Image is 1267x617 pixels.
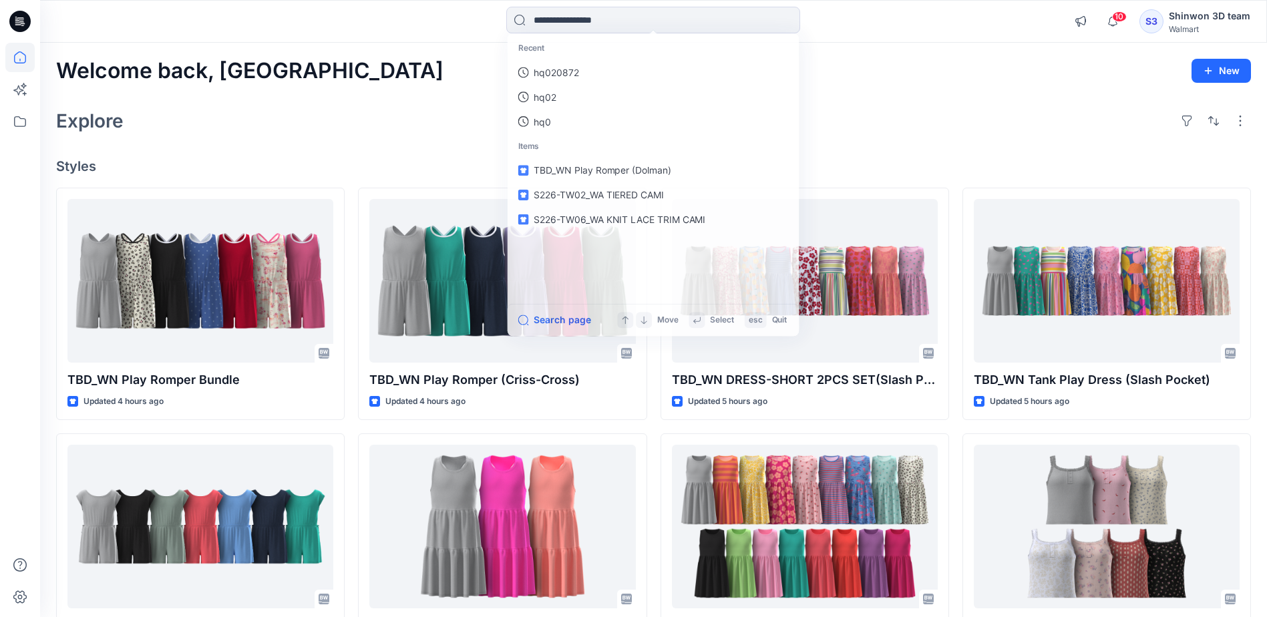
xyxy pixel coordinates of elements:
div: Shinwon 3D team [1169,8,1250,24]
a: TBD_WN DRESS-SHORT 2PCS SET(Slash Pocket) [672,199,938,363]
p: TBD_WN Tank Play Dress (Slash Pocket) [974,371,1240,389]
span: TBD_WN Play Romper (Dolman) [534,164,671,176]
button: New [1192,59,1251,83]
p: Select [710,313,734,327]
p: Updated 5 hours ago [688,395,767,409]
p: Updated 4 hours ago [385,395,466,409]
div: Walmart [1169,24,1250,34]
p: TBD_WN Play Romper (Criss-Cross) [369,371,635,389]
p: hq02 [534,90,556,104]
p: Recent [510,36,796,60]
p: hq020872 [534,65,578,79]
span: S226-TW06_WA KNIT LACE TRIM CAMI [534,214,705,225]
p: hq0 [534,115,551,129]
span: S226-TW02_WA TIERED CAMI [534,189,663,200]
p: TBD_WN DRESS-SHORT 2PCS SET(Slash Pocket) [672,371,938,389]
a: TBD_WN White Space Dress [369,445,635,608]
a: hq0 [510,110,796,134]
div: S3 [1139,9,1163,33]
p: esc [749,313,763,327]
h4: Styles [56,158,1251,174]
a: S226-TW06_WA KNIT LACE TRIM CAMI [974,445,1240,608]
p: Items [510,134,796,158]
p: TBD_WN Play Romper Bundle [67,371,333,389]
a: TBD_WN Tank Play Dress (Slash Pocket) [974,199,1240,363]
button: Search page [518,313,591,329]
a: S226-TW06_WA KNIT LACE TRIM CAMI [510,207,796,232]
p: Move [657,313,679,327]
a: TBD_WN Play Romper (Dolman) [510,158,796,183]
a: hq02 [510,85,796,110]
a: TBD_WN Play Romper (Criss-Cross) [369,199,635,363]
a: TBD_WN Play Romper Bundle [67,199,333,363]
a: S226-TW02_WA TIERED CAMI [510,182,796,207]
a: TBD_OPT_WN Play Romper (Dolman) [67,445,333,608]
a: TBD_WN 2Pack Tank Play Dress (Slash Pocket) [672,445,938,608]
p: Updated 4 hours ago [83,395,164,409]
span: 10 [1112,11,1127,22]
a: hq020872 [510,60,796,85]
p: Quit [772,313,787,327]
h2: Explore [56,110,124,132]
h2: Welcome back, [GEOGRAPHIC_DATA] [56,59,443,83]
p: Updated 5 hours ago [990,395,1069,409]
